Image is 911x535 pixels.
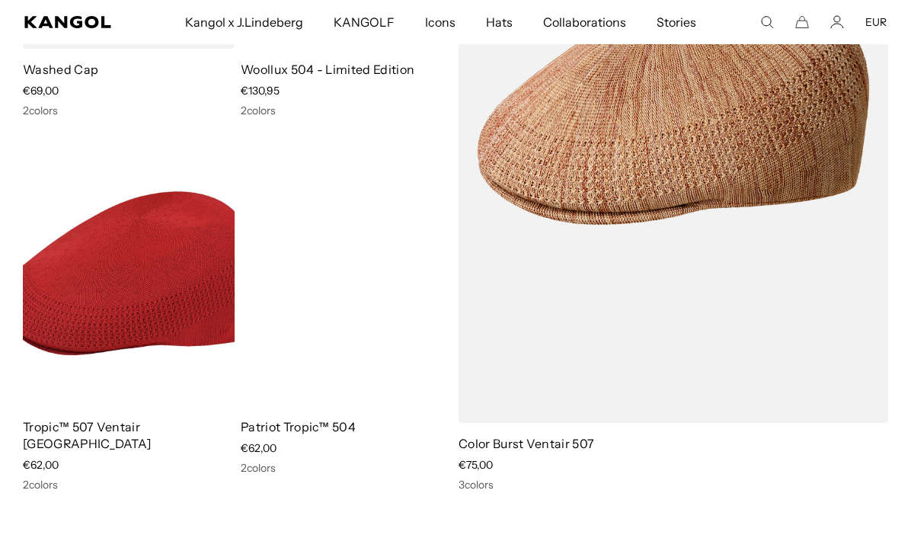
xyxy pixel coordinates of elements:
a: Account [830,15,844,29]
button: Cart [795,15,809,29]
div: 2 colors [23,478,235,492]
a: Color Burst Ventair 507 [459,436,594,451]
div: 2 colors [23,104,235,117]
a: Washed Cap [23,62,98,77]
div: 2 colors [241,104,452,117]
span: €62,00 [241,441,276,455]
div: 2 colors [241,461,452,475]
img: Tropic™ 507 Ventair USA [23,140,235,406]
span: €130,95 [241,84,280,98]
span: €75,00 [459,458,493,472]
a: Patriot Tropic™ 504 [241,419,356,434]
img: Patriot Tropic™ 504 [241,140,452,406]
span: €62,00 [23,458,59,472]
span: €69,00 [23,84,59,98]
summary: Search here [760,15,774,29]
div: 3 colors [459,478,888,492]
a: Woollux 504 - Limited Edition [241,62,414,77]
button: EUR [865,15,887,29]
a: Kangol [24,16,121,28]
a: Tropic™ 507 Ventair [GEOGRAPHIC_DATA] [23,419,151,451]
